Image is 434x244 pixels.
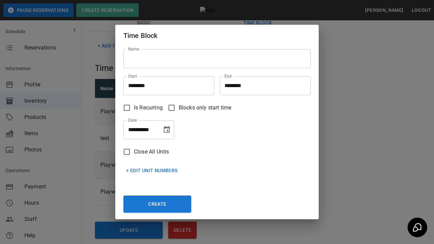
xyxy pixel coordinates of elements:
[179,104,231,112] span: Blocks only start time
[134,148,169,156] span: Close All Units
[134,104,163,112] span: Is Recurring
[115,25,319,46] h2: Time Block
[220,76,306,95] input: Choose time, selected time is 12:00 PM
[123,76,210,95] input: Choose time, selected time is 12:00 PM
[123,164,180,177] button: + Edit Unit Numbers
[123,196,191,212] button: Create
[128,73,137,79] label: Start
[160,123,174,137] button: Choose date, selected date is Aug 29, 2025
[224,73,232,79] label: End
